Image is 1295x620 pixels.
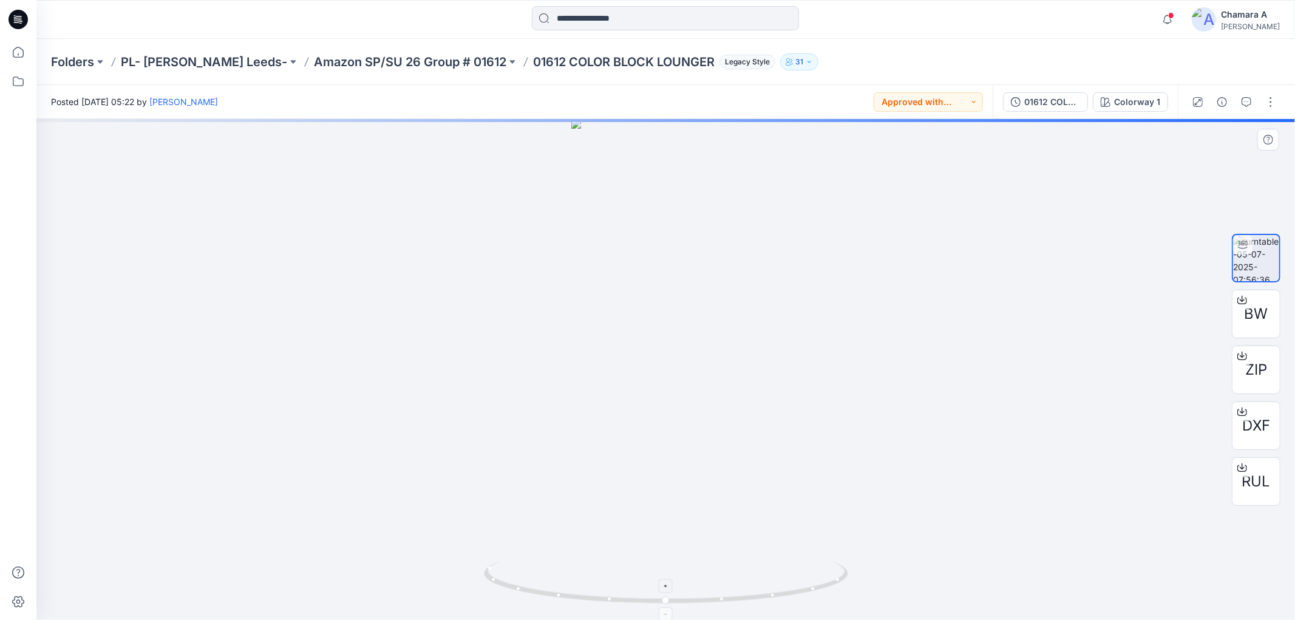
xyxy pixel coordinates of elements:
[780,53,818,70] button: 31
[1233,235,1279,281] img: turntable-05-07-2025-07:56:36
[1245,359,1267,381] span: ZIP
[51,95,218,108] span: Posted [DATE] 05:22 by
[1221,7,1280,22] div: Chamara A
[314,53,506,70] a: Amazon SP/SU 26 Group # 01612
[1242,471,1271,492] span: RUL
[149,97,218,107] a: [PERSON_NAME]
[1093,92,1168,112] button: Colorway 1
[1003,92,1088,112] button: 01612 COLOR BLOCK LOUNGER
[51,53,94,70] a: Folders
[1024,95,1080,109] div: 01612 COLOR BLOCK LOUNGER
[1192,7,1216,32] img: avatar
[1114,95,1160,109] div: Colorway 1
[1245,303,1268,325] span: BW
[719,55,775,69] span: Legacy Style
[533,53,715,70] p: 01612 COLOR BLOCK LOUNGER
[715,53,775,70] button: Legacy Style
[795,55,803,69] p: 31
[121,53,287,70] a: PL- [PERSON_NAME] Leeds-
[1212,92,1232,112] button: Details
[1242,415,1270,437] span: DXF
[1221,22,1280,31] div: [PERSON_NAME]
